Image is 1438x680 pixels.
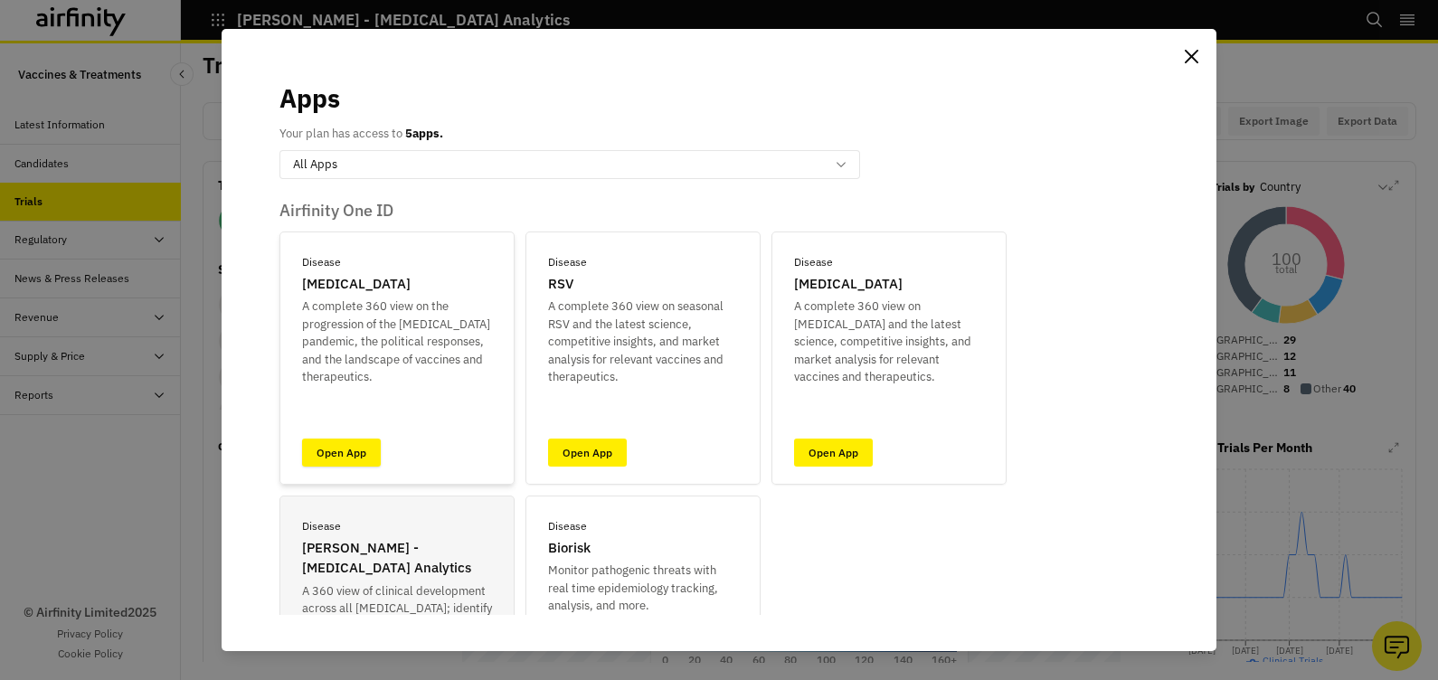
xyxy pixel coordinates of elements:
[548,518,587,534] p: Disease
[548,538,591,559] p: Biorisk
[302,297,492,386] p: A complete 360 view on the progression of the [MEDICAL_DATA] pandemic, the political responses, a...
[302,538,492,579] p: [PERSON_NAME] - [MEDICAL_DATA] Analytics
[548,439,627,467] a: Open App
[548,297,738,386] p: A complete 360 view on seasonal RSV and the latest science, competitive insights, and market anal...
[794,439,873,467] a: Open App
[794,274,903,295] p: [MEDICAL_DATA]
[302,582,492,671] p: A 360 view of clinical development across all [MEDICAL_DATA]; identify opportunities and track ch...
[405,126,443,141] b: 5 apps.
[794,254,833,270] p: Disease
[548,562,738,615] p: Monitor pathogenic threats with real time epidemiology tracking, analysis, and more.
[548,254,587,270] p: Disease
[302,274,411,295] p: [MEDICAL_DATA]
[279,80,340,118] p: Apps
[548,274,573,295] p: RSV
[1177,42,1206,71] button: Close
[279,125,443,143] p: Your plan has access to
[794,297,984,386] p: A complete 360 view on [MEDICAL_DATA] and the latest science, competitive insights, and market an...
[279,201,1159,221] p: Airfinity One ID
[302,518,341,534] p: Disease
[293,156,337,174] p: All Apps
[302,439,381,467] a: Open App
[302,254,341,270] p: Disease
